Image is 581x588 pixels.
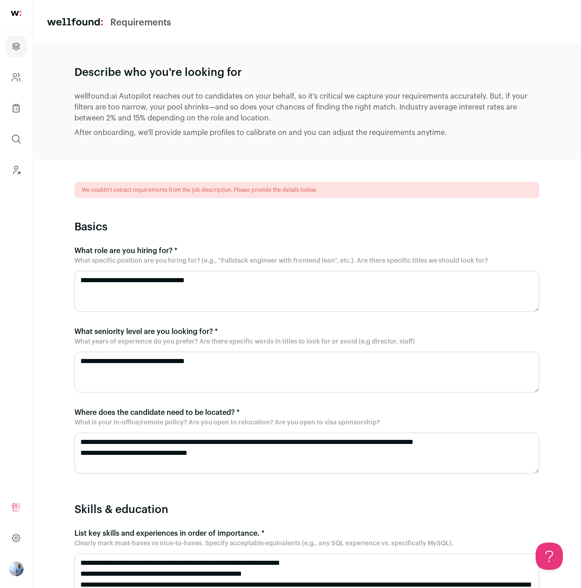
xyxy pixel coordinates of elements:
p: After onboarding, we'll provide sample profiles to calibrate on and you can adjust the requiremen... [74,127,539,138]
p: wellfound:ai Autopilot reaches out to candidates on your behalf, so it's critical we capture your... [74,91,539,124]
p: What specific position are you hiring for? (e.g., "Fullstack engineer with frontend lean", etc.).... [74,256,539,265]
a: Leads (Backoffice) [5,159,27,181]
p: What years of experience do you prefer? Are there specific words in titles to look for or avoid (... [74,337,539,346]
span: What role are you hiring for? * [74,247,177,254]
img: 97332-medium_jpg [9,562,24,576]
a: Company and ATS Settings [5,66,27,88]
h2: Describe who you're looking for [74,65,539,80]
a: Projects [5,35,27,57]
iframe: Help Scout Beacon - Open [536,543,563,570]
span: Where does the candidate need to be located? * [74,409,240,416]
img: wellfound-shorthand-0d5821cbd27db2630d0214b213865d53afaa358527fdda9d0ea32b1df1b89c2c.svg [11,11,21,16]
div: We couldn't extract requirements from the job description. Please provide the details below. [74,182,539,198]
h1: Requirements [110,16,171,29]
p: Clearly mark must-haves vs nice-to-haves. Specify acceptable equivalents (e.g., any SQL experienc... [74,539,539,548]
span: List key skills and experiences in order of importance. * [74,530,265,537]
a: Company Lists [5,97,27,119]
h2: Basics [74,220,539,234]
h2: Skills & education [74,503,539,517]
span: What seniority level are you looking for? * [74,328,218,335]
p: What is your in-office/remote policy? Are you open to relocation? Are you open to visa sponsorship? [74,418,539,427]
button: Open dropdown [9,562,24,576]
